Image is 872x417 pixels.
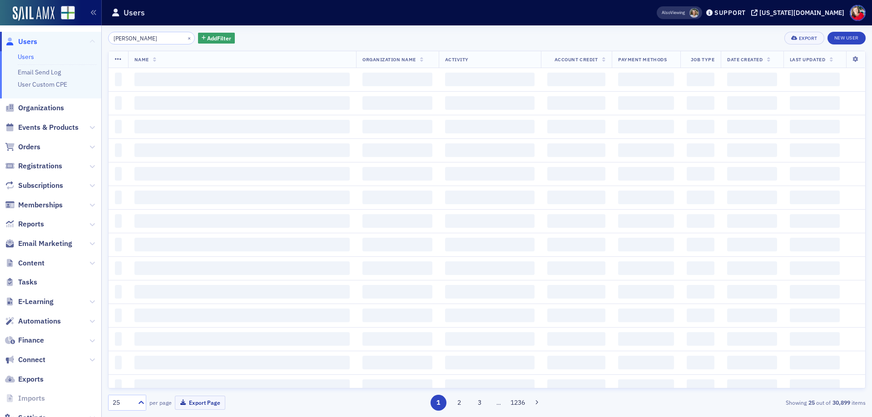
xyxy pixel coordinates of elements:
[18,53,34,61] a: Users
[689,8,699,18] span: Florence Holland
[207,34,231,42] span: Add Filter
[149,398,172,407] label: per page
[18,80,67,88] a: User Custom CPE
[5,258,45,268] a: Content
[115,167,122,181] span: ‌
[687,238,714,251] span: ‌
[445,214,535,228] span: ‌
[18,103,64,113] span: Organizations
[445,167,535,181] span: ‌
[687,73,714,86] span: ‌
[687,356,714,369] span: ‌
[18,374,44,384] span: Exports
[134,379,350,393] span: ‌
[18,239,72,249] span: Email Marketing
[790,214,840,228] span: ‌
[687,332,714,346] span: ‌
[618,191,674,204] span: ‌
[850,5,866,21] span: Profile
[18,316,61,326] span: Automations
[5,316,61,326] a: Automations
[134,309,350,322] span: ‌
[555,56,598,63] span: Account Credit
[115,309,122,322] span: ‌
[790,356,840,369] span: ‌
[124,7,145,18] h1: Users
[618,143,674,157] span: ‌
[445,120,535,133] span: ‌
[5,123,79,132] a: Events & Products
[547,214,606,228] span: ‌
[134,56,149,63] span: Name
[662,10,685,16] span: Viewing
[18,68,61,76] a: Email Send Log
[134,73,350,86] span: ‌
[134,285,350,299] span: ‌
[727,143,777,157] span: ‌
[687,285,714,299] span: ‌
[687,214,714,228] span: ‌
[431,395,446,411] button: 1
[790,120,840,133] span: ‌
[5,103,64,113] a: Organizations
[727,356,777,369] span: ‌
[618,332,674,346] span: ‌
[362,332,432,346] span: ‌
[115,96,122,110] span: ‌
[790,191,840,204] span: ‌
[445,356,535,369] span: ‌
[472,395,488,411] button: 3
[547,143,606,157] span: ‌
[445,309,535,322] span: ‌
[115,120,122,133] span: ‌
[790,379,840,393] span: ‌
[5,181,63,191] a: Subscriptions
[618,73,674,86] span: ‌
[687,96,714,110] span: ‌
[5,335,44,345] a: Finance
[727,191,777,204] span: ‌
[115,214,122,228] span: ‌
[5,161,62,171] a: Registrations
[362,261,432,275] span: ‌
[807,398,816,407] strong: 25
[790,261,840,275] span: ‌
[759,9,844,17] div: [US_STATE][DOMAIN_NAME]
[618,309,674,322] span: ‌
[687,309,714,322] span: ‌
[790,285,840,299] span: ‌
[547,379,606,393] span: ‌
[790,238,840,251] span: ‌
[362,191,432,204] span: ‌
[13,6,54,21] img: SailAMX
[115,73,122,86] span: ‌
[547,73,606,86] span: ‌
[618,238,674,251] span: ‌
[751,10,847,16] button: [US_STATE][DOMAIN_NAME]
[362,167,432,181] span: ‌
[619,398,866,407] div: Showing out of items
[18,297,54,307] span: E-Learning
[687,261,714,275] span: ‌
[362,214,432,228] span: ‌
[790,309,840,322] span: ‌
[445,261,535,275] span: ‌
[18,37,37,47] span: Users
[5,219,44,229] a: Reports
[115,379,122,393] span: ‌
[727,120,777,133] span: ‌
[727,379,777,393] span: ‌
[727,56,763,63] span: Date Created
[727,261,777,275] span: ‌
[727,73,777,86] span: ‌
[727,332,777,346] span: ‌
[547,356,606,369] span: ‌
[727,285,777,299] span: ‌
[362,120,432,133] span: ‌
[115,332,122,346] span: ‌
[362,238,432,251] span: ‌
[362,379,432,393] span: ‌
[445,143,535,157] span: ‌
[5,142,40,152] a: Orders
